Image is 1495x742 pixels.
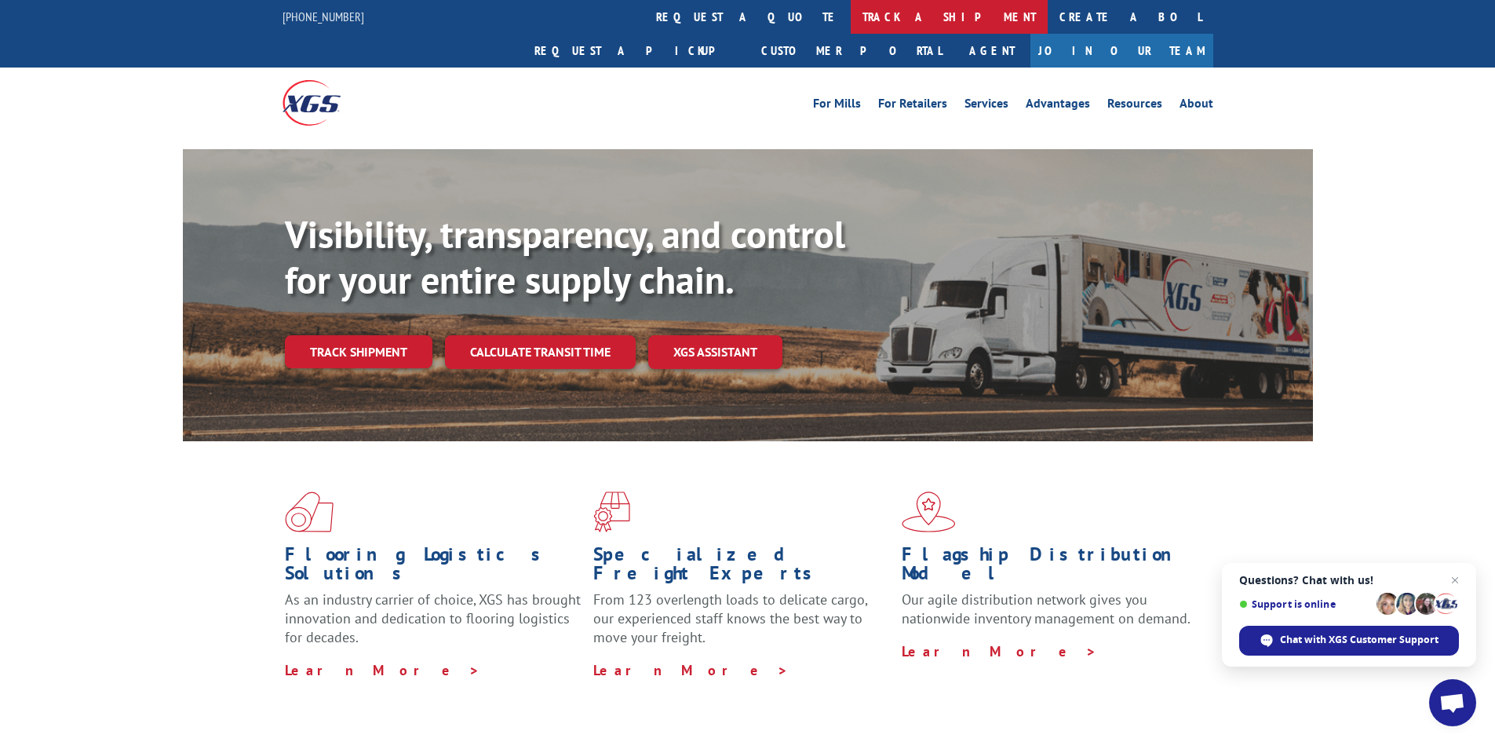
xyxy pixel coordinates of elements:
[648,335,782,369] a: XGS ASSISTANT
[283,9,364,24] a: [PHONE_NUMBER]
[593,590,890,660] p: From 123 overlength loads to delicate cargo, our experienced staff knows the best way to move you...
[1429,679,1476,726] div: Open chat
[902,590,1191,627] span: Our agile distribution network gives you nationwide inventory management on demand.
[285,545,582,590] h1: Flooring Logistics Solutions
[813,97,861,115] a: For Mills
[1026,97,1090,115] a: Advantages
[878,97,947,115] a: For Retailers
[1107,97,1162,115] a: Resources
[523,34,749,68] a: Request a pickup
[285,590,581,646] span: As an industry carrier of choice, XGS has brought innovation and dedication to flooring logistics...
[1239,598,1371,610] span: Support is online
[902,642,1097,660] a: Learn More >
[902,492,956,532] img: xgs-icon-flagship-distribution-model-red
[1280,633,1438,647] span: Chat with XGS Customer Support
[285,335,432,368] a: Track shipment
[902,545,1198,590] h1: Flagship Distribution Model
[1446,571,1464,590] span: Close chat
[1180,97,1213,115] a: About
[445,335,636,369] a: Calculate transit time
[285,661,480,679] a: Learn More >
[964,97,1008,115] a: Services
[1030,34,1213,68] a: Join Our Team
[749,34,954,68] a: Customer Portal
[1239,574,1459,587] span: Questions? Chat with us!
[593,492,630,532] img: xgs-icon-focused-on-flooring-red
[1239,626,1459,656] div: Chat with XGS Customer Support
[593,661,789,679] a: Learn More >
[954,34,1030,68] a: Agent
[593,545,890,590] h1: Specialized Freight Experts
[285,492,334,532] img: xgs-icon-total-supply-chain-intelligence-red
[285,210,845,304] b: Visibility, transparency, and control for your entire supply chain.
